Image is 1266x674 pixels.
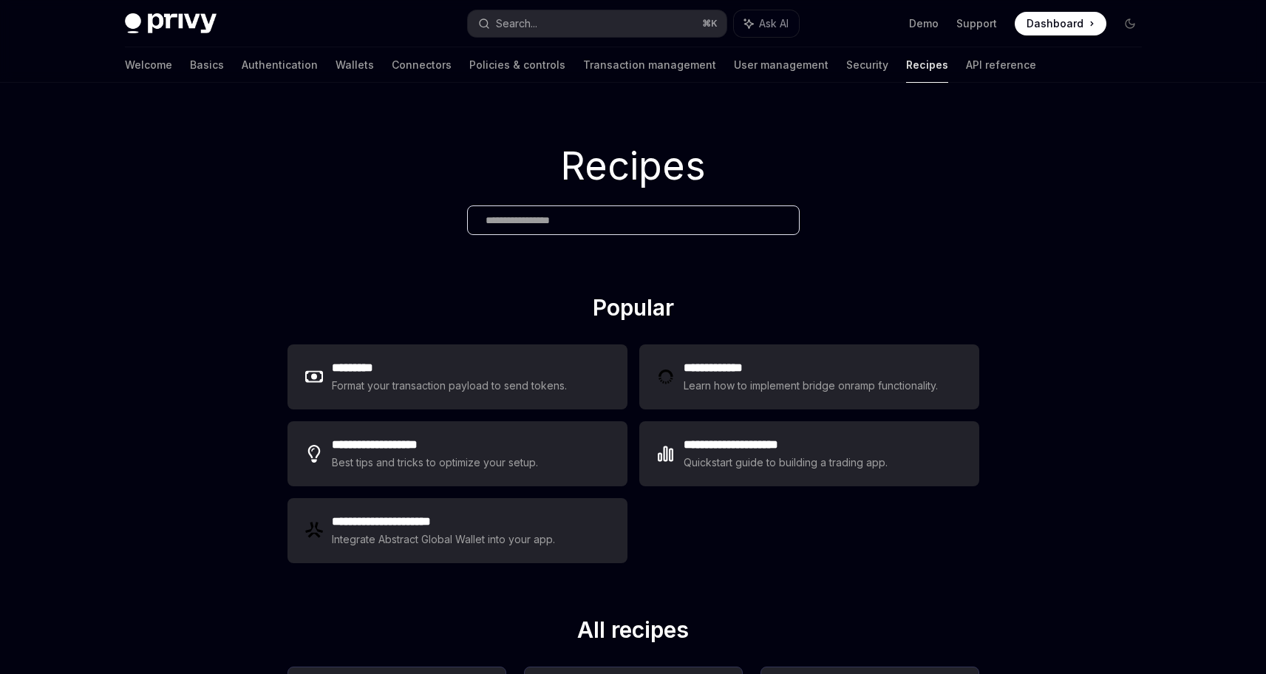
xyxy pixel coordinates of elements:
[583,47,716,83] a: Transaction management
[684,377,938,395] div: Learn how to implement bridge onramp functionality.
[468,10,726,37] button: Search...⌘K
[702,18,718,30] span: ⌘ K
[332,377,567,395] div: Format your transaction payload to send tokens.
[287,344,627,409] a: **** ****Format your transaction payload to send tokens.
[734,47,828,83] a: User management
[846,47,888,83] a: Security
[125,47,172,83] a: Welcome
[125,13,217,34] img: dark logo
[496,15,537,33] div: Search...
[190,47,224,83] a: Basics
[242,47,318,83] a: Authentication
[332,454,538,472] div: Best tips and tricks to optimize your setup.
[909,16,939,31] a: Demo
[956,16,997,31] a: Support
[906,47,948,83] a: Recipes
[639,344,979,409] a: **** **** ***Learn how to implement bridge onramp functionality.
[336,47,374,83] a: Wallets
[392,47,452,83] a: Connectors
[684,454,888,472] div: Quickstart guide to building a trading app.
[469,47,565,83] a: Policies & controls
[1015,12,1106,35] a: Dashboard
[759,16,789,31] span: Ask AI
[734,10,799,37] button: Ask AI
[287,294,979,327] h2: Popular
[287,616,979,649] h2: All recipes
[1027,16,1083,31] span: Dashboard
[966,47,1036,83] a: API reference
[332,531,555,548] div: Integrate Abstract Global Wallet into your app.
[1118,12,1142,35] button: Toggle dark mode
